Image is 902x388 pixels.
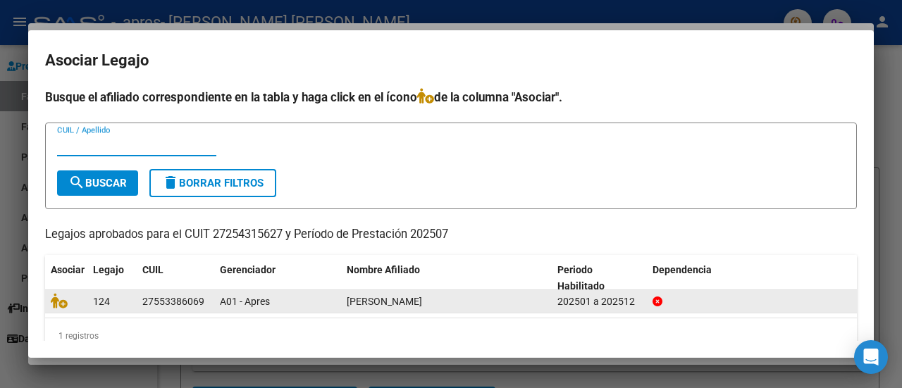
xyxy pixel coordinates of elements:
span: Gerenciador [220,264,276,275]
div: 202501 a 202512 [557,294,641,310]
span: 124 [93,296,110,307]
div: 1 registros [45,318,857,353]
span: VASCONCEL REINA MAITEN [347,296,422,307]
span: Asociar [51,264,85,275]
button: Buscar [57,170,138,196]
datatable-header-cell: CUIL [137,255,214,301]
h4: Busque el afiliado correspondiente en la tabla y haga click en el ícono de la columna "Asociar". [45,88,857,106]
datatable-header-cell: Dependencia [647,255,858,301]
datatable-header-cell: Nombre Afiliado [341,255,552,301]
mat-icon: delete [162,174,179,191]
p: Legajos aprobados para el CUIT 27254315627 y Período de Prestación 202507 [45,226,857,244]
datatable-header-cell: Gerenciador [214,255,341,301]
span: CUIL [142,264,163,275]
span: Periodo Habilitado [557,264,605,292]
span: Borrar Filtros [162,177,264,189]
span: A01 - Apres [220,296,270,307]
span: Buscar [68,177,127,189]
mat-icon: search [68,174,85,191]
span: Legajo [93,264,124,275]
datatable-header-cell: Asociar [45,255,87,301]
span: Nombre Afiliado [347,264,420,275]
div: 27553386069 [142,294,204,310]
span: Dependencia [653,264,712,275]
h2: Asociar Legajo [45,47,857,74]
datatable-header-cell: Periodo Habilitado [552,255,647,301]
datatable-header-cell: Legajo [87,255,137,301]
div: Open Intercom Messenger [854,340,888,374]
button: Borrar Filtros [149,169,276,197]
